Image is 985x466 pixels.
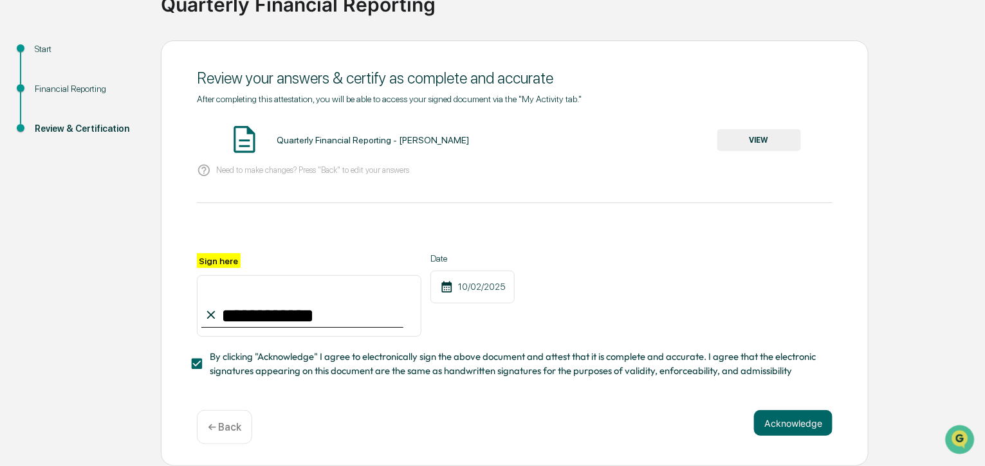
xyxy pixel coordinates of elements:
[44,111,163,121] div: We're available if you need us!
[44,98,211,111] div: Start new chat
[754,410,833,436] button: Acknowledge
[277,135,469,145] div: Quarterly Financial Reporting - [PERSON_NAME]
[208,421,241,433] p: ← Back
[13,98,36,121] img: 1746055101610-c473b297-6a78-478c-a979-82029cc54cd1
[128,217,156,227] span: Pylon
[197,69,833,87] div: Review your answers & certify as complete and accurate
[26,161,83,174] span: Preclearance
[216,165,409,175] p: Need to make changes? Press "Back" to edit your answers
[93,163,104,173] div: 🗄️
[219,102,234,117] button: Start new chat
[197,253,241,268] label: Sign here
[210,350,822,379] span: By clicking "Acknowledge" I agree to electronically sign the above document and attest that it is...
[91,217,156,227] a: Powered byPylon
[197,94,582,104] span: After completing this attestation, you will be able to access your signed document via the "My Ac...
[35,122,140,136] div: Review & Certification
[430,253,515,264] label: Date
[8,181,86,204] a: 🔎Data Lookup
[35,82,140,96] div: Financial Reporting
[717,129,801,151] button: VIEW
[13,163,23,173] div: 🖐️
[8,156,88,179] a: 🖐️Preclearance
[13,26,234,47] p: How can we help?
[26,186,81,199] span: Data Lookup
[13,187,23,197] div: 🔎
[944,424,979,458] iframe: Open customer support
[35,42,140,56] div: Start
[430,271,515,303] div: 10/02/2025
[228,123,261,156] img: Document Icon
[106,161,160,174] span: Attestations
[88,156,165,179] a: 🗄️Attestations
